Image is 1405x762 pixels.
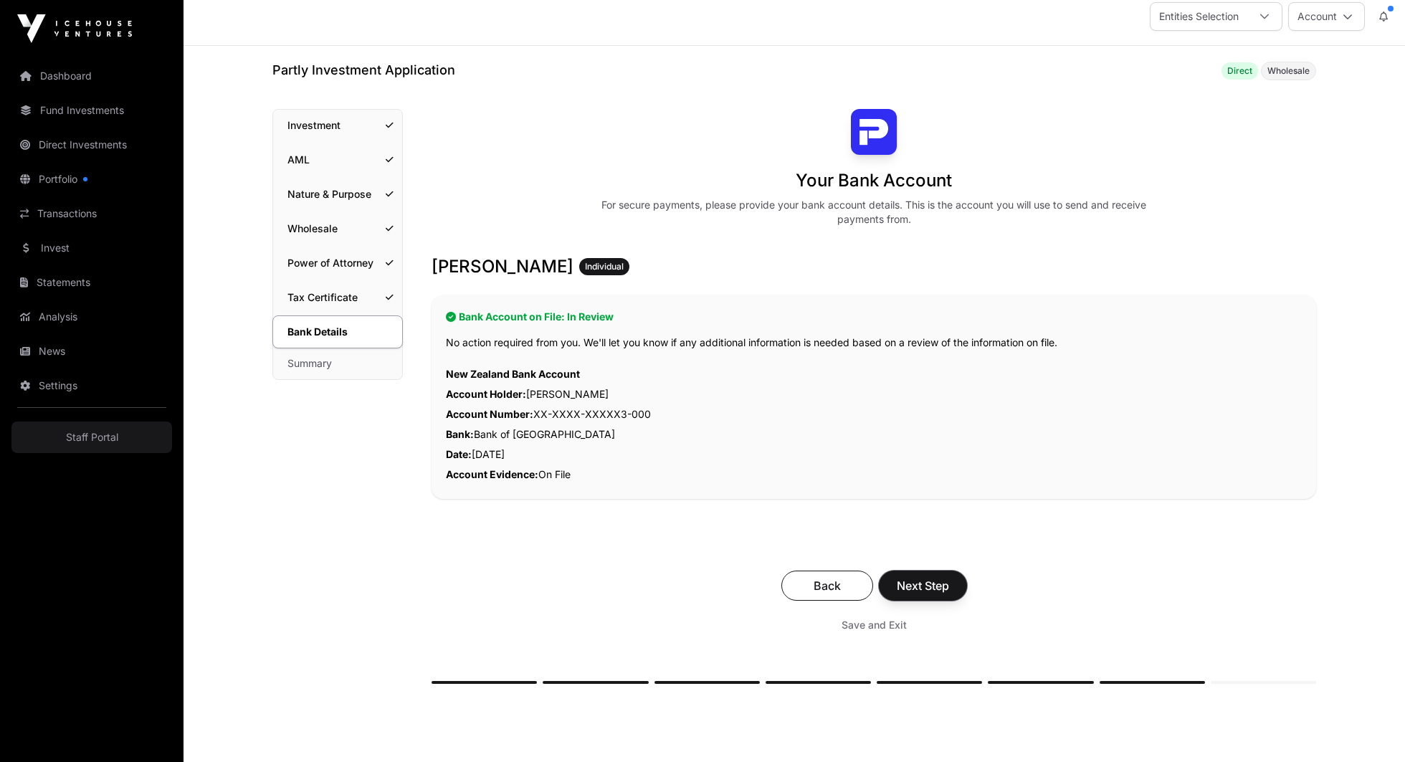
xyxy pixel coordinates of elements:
span: Wholesale [1267,65,1310,77]
a: Analysis [11,301,172,333]
a: Direct Investments [11,129,172,161]
img: Icehouse Ventures Logo [17,14,132,43]
span: Date: [446,448,472,460]
span: Account Holder: [446,388,526,400]
a: Invest [11,232,172,264]
p: XX-XXXX-XXXXX3-000 [446,404,1302,424]
button: Next Step [879,571,967,601]
button: Back [781,571,873,601]
p: [DATE] [446,444,1302,465]
span: Direct [1227,65,1252,77]
a: Bank Details [272,315,403,348]
a: Tax Certificate [273,282,402,313]
span: Bank: [446,428,474,440]
div: Entities Selection [1151,3,1247,30]
a: Settings [11,370,172,401]
span: Next Step [897,577,949,594]
div: For secure payments, please provide your bank account details. This is the account you will use t... [599,198,1149,227]
h2: Bank Account on File: In Review [446,310,1302,324]
a: News [11,335,172,367]
img: Partly [851,109,897,155]
h3: [PERSON_NAME] [432,255,1316,278]
a: Fund Investments [11,95,172,126]
button: Account [1288,2,1365,31]
span: Account Number: [446,408,533,420]
span: Back [799,577,855,594]
span: Save and Exit [842,618,907,632]
span: Individual [585,261,624,272]
a: Staff Portal [11,422,172,453]
a: Wholesale [273,213,402,244]
a: Portfolio [11,163,172,195]
a: Investment [273,110,402,141]
a: Power of Attorney [273,247,402,279]
button: Save and Exit [824,612,924,638]
span: Account Evidence: [446,468,538,480]
p: Bank of [GEOGRAPHIC_DATA] [446,424,1302,444]
h1: Partly Investment Application [272,60,455,80]
a: Statements [11,267,172,298]
a: Summary [273,348,402,379]
a: Transactions [11,198,172,229]
p: On File [446,465,1302,485]
iframe: Chat Widget [1333,693,1405,762]
p: [PERSON_NAME] [446,384,1302,404]
h1: Your Bank Account [796,169,952,192]
a: AML [273,144,402,176]
a: Dashboard [11,60,172,92]
p: No action required from you. We'll let you know if any additional information is needed based on ... [446,335,1302,350]
a: Nature & Purpose [273,178,402,210]
p: New Zealand Bank Account [446,364,1302,384]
